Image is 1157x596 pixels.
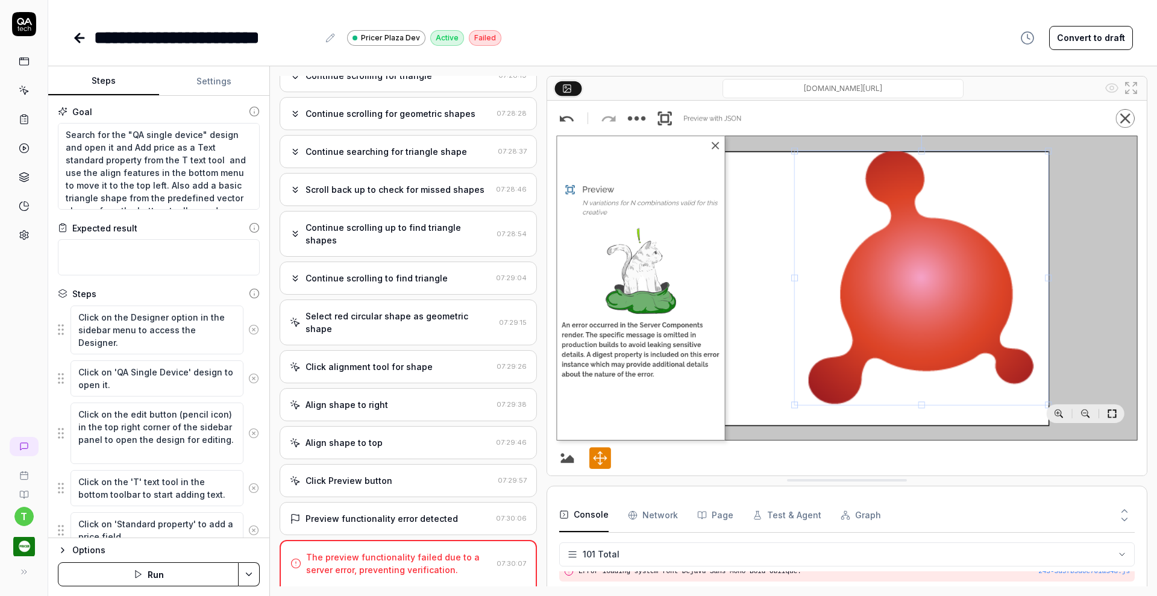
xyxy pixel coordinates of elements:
[306,360,433,373] div: Click alignment tool for shape
[306,69,432,82] div: Continue scrolling for triangle
[5,526,43,560] button: Pricer.com Logo
[753,498,821,532] button: Test & Agent
[306,221,492,246] div: Continue scrolling up to find triangle shapes
[58,543,260,557] button: Options
[58,402,260,465] div: Suggestions
[306,272,448,284] div: Continue scrolling to find triangle
[14,507,34,526] button: t
[628,498,678,532] button: Network
[306,398,388,411] div: Align shape to right
[48,67,159,96] button: Steps
[430,30,464,46] div: Active
[72,287,96,300] div: Steps
[306,512,458,525] div: Preview functionality error detected
[496,438,527,447] time: 07:29:46
[1102,78,1121,98] button: Show all interative elements
[243,476,264,500] button: Remove step
[10,437,39,456] a: New conversation
[58,305,260,355] div: Suggestions
[1121,78,1141,98] button: Open in full screen
[469,30,501,46] div: Failed
[497,362,527,371] time: 07:29:26
[13,536,35,557] img: Pricer.com Logo
[498,476,527,485] time: 07:29:57
[347,30,425,46] a: Pricer Plaza Dev
[361,33,420,43] span: Pricer Plaza Dev
[559,498,609,532] button: Console
[243,318,264,342] button: Remove step
[5,480,43,500] a: Documentation
[547,101,1147,475] img: Screenshot
[497,400,527,409] time: 07:29:38
[306,107,475,120] div: Continue scrolling for geometric shapes
[498,71,527,80] time: 07:28:19
[243,421,264,445] button: Remove step
[306,474,392,487] div: Click Preview button
[58,562,239,586] button: Run
[306,310,494,335] div: Select red circular shape as geometric shape
[497,109,527,118] time: 07:28:28
[306,183,484,196] div: Scroll back up to check for missed shapes
[58,469,260,507] div: Suggestions
[499,318,527,327] time: 07:29:15
[243,518,264,542] button: Remove step
[306,145,467,158] div: Continue searching for triangle shape
[1038,566,1130,577] button: 243-3d5fb5d6e701a348.js
[498,147,527,155] time: 07:28:37
[5,461,43,480] a: Book a call with us
[306,436,383,449] div: Align shape to top
[58,360,260,397] div: Suggestions
[58,512,260,549] div: Suggestions
[841,498,881,532] button: Graph
[72,105,92,118] div: Goal
[697,498,733,532] button: Page
[497,230,527,238] time: 07:28:54
[496,185,527,193] time: 07:28:46
[159,67,270,96] button: Settings
[72,222,137,234] div: Expected result
[243,366,264,391] button: Remove step
[496,274,527,282] time: 07:29:04
[1013,26,1042,50] button: View version history
[496,514,527,522] time: 07:30:06
[578,566,1130,577] pre: Error loading system font DejaVu Sans Mono Bold Oblique:
[497,559,526,568] time: 07:30:07
[306,551,492,576] div: The preview functionality failed due to a server error, preventing verification.
[72,543,260,557] div: Options
[1049,26,1133,50] button: Convert to draft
